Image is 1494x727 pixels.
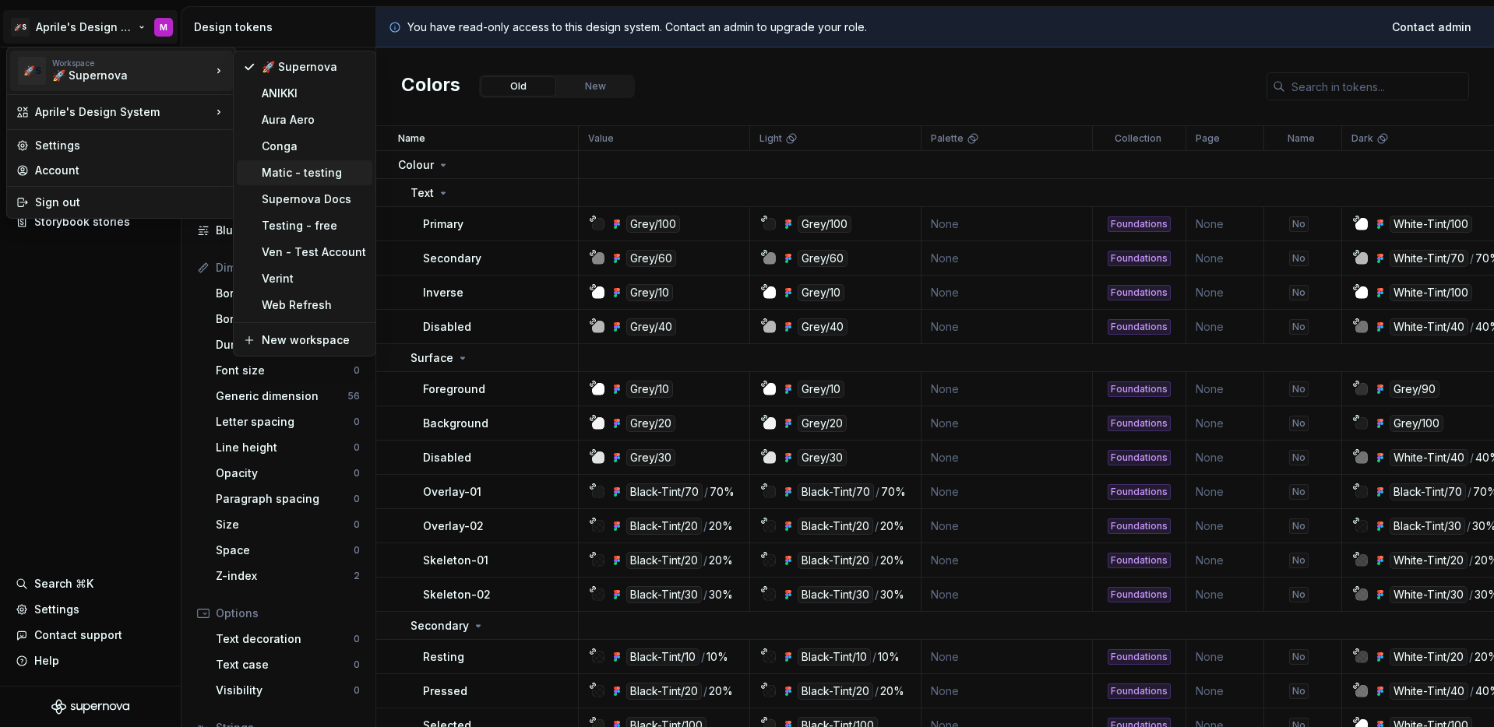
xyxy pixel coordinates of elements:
div: Sign out [35,195,227,210]
div: Testing - free [262,218,366,234]
div: 🚀 Supernova [262,59,366,75]
div: Matic - testing [262,165,366,181]
div: Account [35,163,227,178]
div: Aprile's Design System [35,104,211,120]
div: Verint [262,271,366,286]
div: 🚀 Supernova [52,68,185,83]
div: 🚀S [18,57,46,85]
div: Conga [262,139,366,154]
div: Aura Aero [262,112,366,128]
div: Web Refresh [262,297,366,313]
div: ANIKKI [262,86,366,101]
div: New workspace [262,332,366,348]
div: Settings [35,138,227,153]
div: Supernova Docs [262,191,366,207]
div: Workspace [52,58,211,68]
div: Ven - Test Account [262,244,366,260]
